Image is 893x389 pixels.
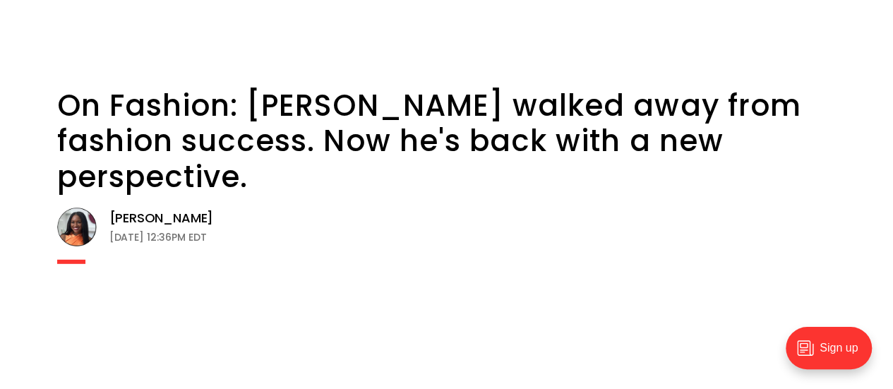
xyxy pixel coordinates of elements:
[109,210,214,227] a: [PERSON_NAME]
[57,278,156,295] span: By [PERSON_NAME]
[57,85,801,198] a: On Fashion: [PERSON_NAME] walked away from fashion success. Now he's back with a new perspective.
[109,229,207,246] time: [DATE] 12:36PM EDT
[57,208,97,247] img: Ashley Jefferson
[774,320,893,389] iframe: portal-trigger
